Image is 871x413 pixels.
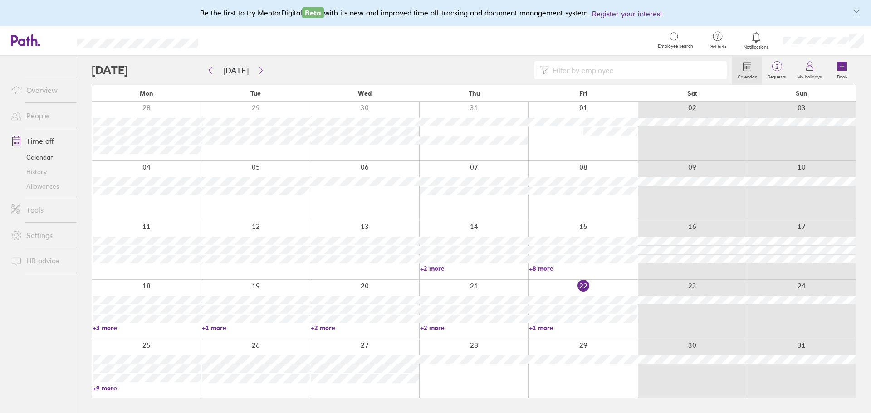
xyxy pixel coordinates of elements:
a: Calendar [4,150,77,165]
span: Employee search [658,44,693,49]
a: 2Requests [762,56,792,85]
label: My holidays [792,72,827,80]
a: Book [827,56,856,85]
a: Notifications [742,31,771,50]
div: Search [223,36,246,44]
a: HR advice [4,252,77,270]
a: Calendar [732,56,762,85]
span: Tue [250,90,261,97]
span: Fri [579,90,587,97]
span: Sat [687,90,697,97]
span: Thu [469,90,480,97]
a: +2 more [420,264,528,272]
span: Mon [140,90,153,97]
a: +1 more [202,324,310,332]
a: People [4,107,77,125]
span: Get help [703,44,733,49]
span: 2 [762,63,792,70]
a: Time off [4,132,77,150]
a: +2 more [420,324,528,332]
a: Settings [4,226,77,244]
span: Sun [796,90,807,97]
a: History [4,165,77,179]
a: Allowances [4,179,77,194]
button: Register your interest [592,8,662,19]
a: My holidays [792,56,827,85]
span: Notifications [742,44,771,50]
label: Book [832,72,853,80]
div: Be the first to try MentorDigital with its new and improved time off tracking and document manage... [200,7,671,19]
a: +3 more [93,324,201,332]
a: Overview [4,81,77,99]
span: Beta [302,7,324,18]
span: Wed [358,90,372,97]
a: +9 more [93,384,201,392]
label: Calendar [732,72,762,80]
label: Requests [762,72,792,80]
a: +8 more [529,264,637,272]
a: +1 more [529,324,637,332]
a: +2 more [311,324,419,332]
button: [DATE] [216,63,256,78]
input: Filter by employee [549,62,721,79]
a: Tools [4,201,77,219]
